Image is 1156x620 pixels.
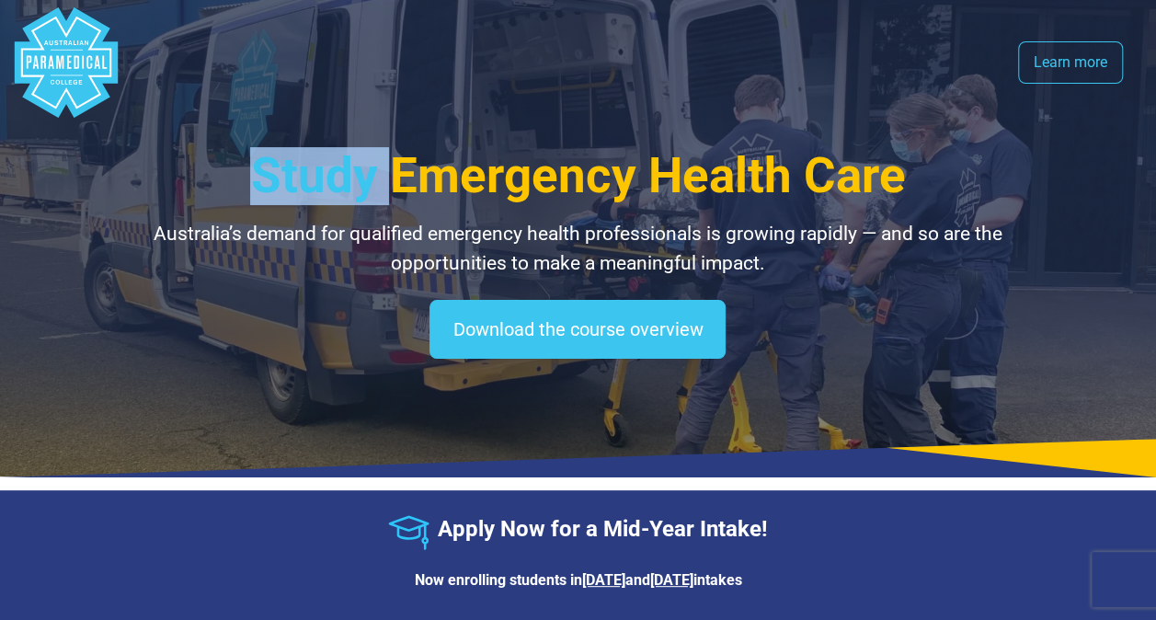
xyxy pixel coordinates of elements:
[96,220,1059,278] p: Australia’s demand for qualified emergency health professionals is growing rapidly — and so are t...
[429,300,726,359] a: Download the course overview
[414,571,741,589] strong: Now enrolling students in and intakes
[581,571,624,589] u: [DATE]
[29,66,305,138] h1: Study Emergency Health Care
[250,147,905,204] span: Study Emergency Health Care
[437,516,767,542] strong: Apply Now for a Mid-Year Intake!
[1018,41,1123,84] a: Learn more
[11,7,121,118] div: Australian Paramedical College
[649,571,692,589] u: [DATE]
